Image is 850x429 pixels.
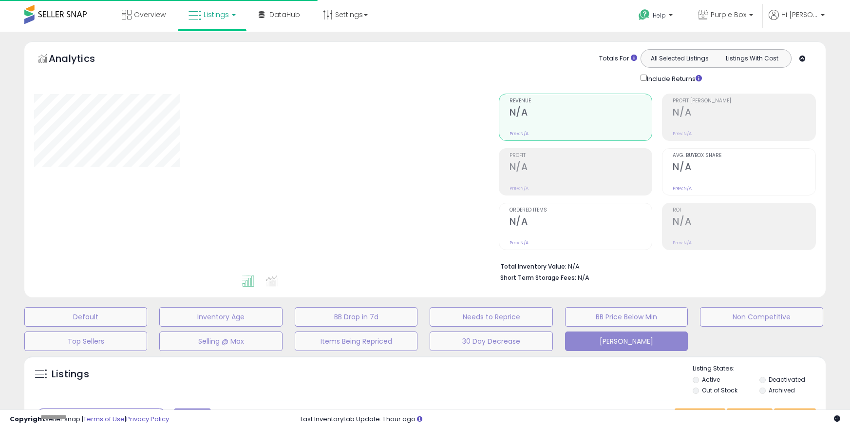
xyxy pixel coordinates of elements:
span: Avg. Buybox Share [673,153,815,158]
small: Prev: N/A [673,131,692,136]
span: Hi [PERSON_NAME] [781,10,818,19]
div: seller snap | | [10,415,169,424]
b: Total Inventory Value: [500,262,567,271]
h2: N/A [510,161,652,175]
span: Overview [134,10,166,19]
div: Include Returns [633,73,714,84]
span: Help [653,11,666,19]
button: BB Drop in 7d [295,307,417,327]
span: DataHub [269,10,300,19]
span: Purple Box [711,10,746,19]
small: Prev: N/A [510,185,529,191]
span: Revenue [510,98,652,104]
button: BB Price Below Min [565,307,688,327]
li: N/A [500,260,809,272]
span: Profit [510,153,652,158]
button: Selling @ Max [159,331,282,351]
button: Items Being Repriced [295,331,417,351]
span: Profit [PERSON_NAME] [673,98,815,104]
strong: Copyright [10,414,45,424]
small: Prev: N/A [673,185,692,191]
button: Inventory Age [159,307,282,327]
span: N/A [578,273,589,282]
button: Listings With Cost [716,52,788,65]
span: ROI [673,208,815,213]
span: Ordered Items [510,208,652,213]
h2: N/A [673,216,815,229]
button: Needs to Reprice [430,307,552,327]
button: 30 Day Decrease [430,331,552,351]
h2: N/A [673,161,815,175]
div: Totals For [599,54,637,63]
h2: N/A [673,107,815,120]
small: Prev: N/A [510,131,529,136]
button: All Selected Listings [643,52,716,65]
h2: N/A [510,107,652,120]
a: Hi [PERSON_NAME] [769,10,825,32]
a: Help [631,1,682,32]
small: Prev: N/A [673,240,692,246]
button: Non Competitive [700,307,823,327]
i: Get Help [638,9,650,21]
h2: N/A [510,216,652,229]
button: Top Sellers [24,331,147,351]
b: Short Term Storage Fees: [500,273,576,282]
button: Default [24,307,147,327]
span: Listings [204,10,229,19]
h5: Analytics [49,52,114,68]
button: [PERSON_NAME] [565,331,688,351]
small: Prev: N/A [510,240,529,246]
